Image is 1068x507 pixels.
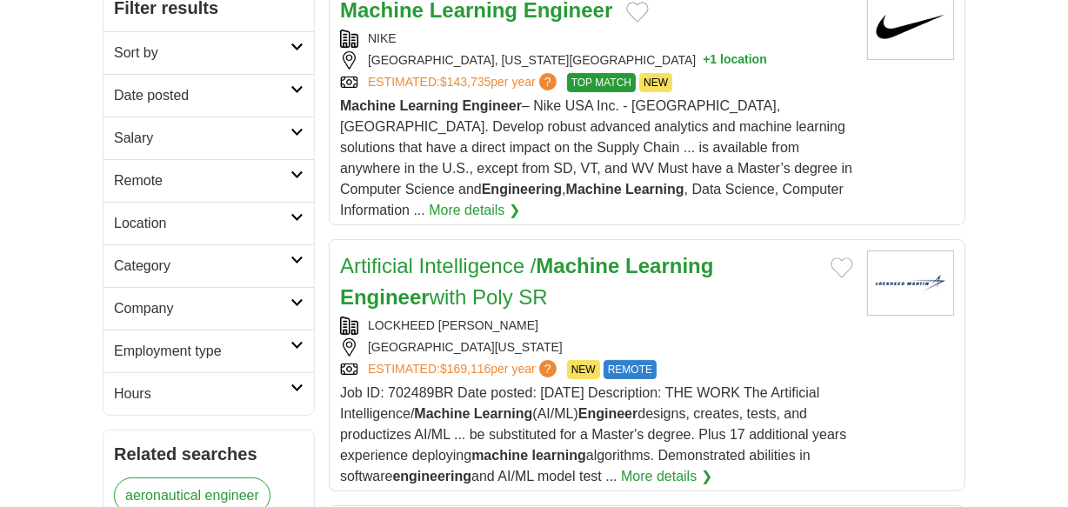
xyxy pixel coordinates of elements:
[340,98,396,113] strong: Machine
[621,466,712,487] a: More details ❯
[103,287,314,330] a: Company
[399,98,458,113] strong: Learning
[103,31,314,74] a: Sort by
[368,318,538,332] a: LOCKHEED [PERSON_NAME]
[114,43,290,63] h2: Sort by
[539,73,557,90] span: ?
[114,213,290,234] h2: Location
[114,341,290,362] h2: Employment type
[392,469,471,484] strong: engineering
[103,117,314,159] a: Salary
[566,182,622,197] strong: Machine
[867,250,954,316] img: Lockheed Martin logo
[414,406,470,421] strong: Machine
[368,360,560,379] a: ESTIMATED:$169,116per year?
[440,362,491,376] span: $169,116
[103,372,314,415] a: Hours
[114,128,290,149] h2: Salary
[440,75,491,89] span: $143,735
[578,406,637,421] strong: Engineer
[114,441,304,467] h2: Related searches
[368,31,397,45] a: NIKE
[482,182,562,197] strong: Engineering
[703,51,767,70] button: +1 location
[429,200,520,221] a: More details ❯
[340,98,852,217] span: – Nike USA Inc. - [GEOGRAPHIC_DATA], [GEOGRAPHIC_DATA]. Develop robust advanced analytics and mac...
[340,385,846,484] span: Job ID: 702489BR Date posted: [DATE] Description: THE WORK The Artificial Intelligence/ (AI/ML) d...
[567,360,600,379] span: NEW
[625,254,713,277] strong: Learning
[114,298,290,319] h2: Company
[114,170,290,191] h2: Remote
[114,256,290,277] h2: Category
[114,85,290,106] h2: Date posted
[625,182,684,197] strong: Learning
[340,254,713,309] a: Artificial Intelligence /Machine Learning Engineerwith Poly SR
[103,202,314,244] a: Location
[368,73,560,92] a: ESTIMATED:$143,735per year?
[536,254,619,277] strong: Machine
[639,73,672,92] span: NEW
[103,330,314,372] a: Employment type
[103,159,314,202] a: Remote
[567,73,636,92] span: TOP MATCH
[831,257,853,278] button: Add to favorite jobs
[626,2,649,23] button: Add to favorite jobs
[340,285,430,309] strong: Engineer
[539,360,557,377] span: ?
[471,448,528,463] strong: machine
[103,74,314,117] a: Date posted
[340,51,853,70] div: [GEOGRAPHIC_DATA], [US_STATE][GEOGRAPHIC_DATA]
[703,51,710,70] span: +
[114,384,290,404] h2: Hours
[462,98,521,113] strong: Engineer
[340,338,853,357] div: [GEOGRAPHIC_DATA][US_STATE]
[604,360,657,379] span: REMOTE
[532,448,586,463] strong: learning
[103,244,314,287] a: Category
[474,406,533,421] strong: Learning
